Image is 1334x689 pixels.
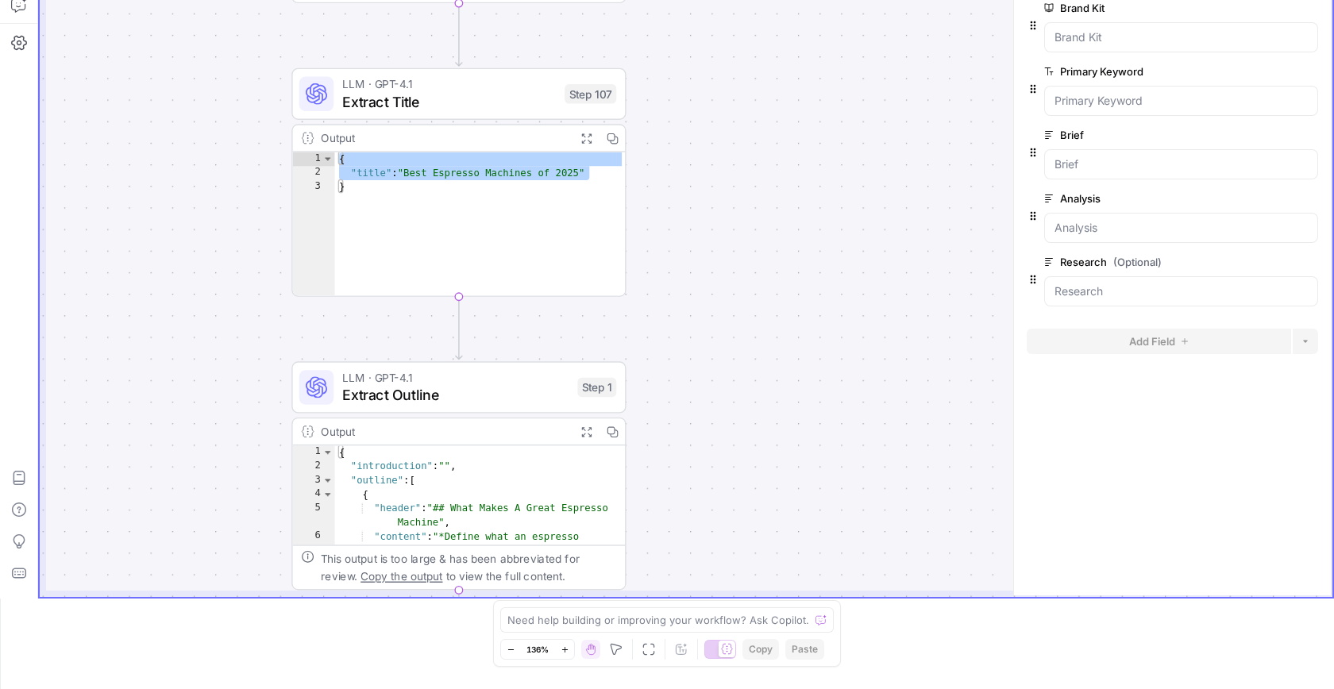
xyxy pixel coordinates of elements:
label: Analysis [1044,191,1228,206]
span: Toggle code folding, rows 4 through 7 [322,487,333,502]
g: Edge from step_107 to step_1 [456,297,462,360]
span: Toggle code folding, rows 1 through 9 [322,445,333,460]
span: Paste [792,642,818,656]
span: Extract Outline [342,384,569,406]
label: Research [1044,254,1228,270]
button: Paste [785,639,824,660]
div: Step 1 [577,378,616,397]
div: 2 [293,166,335,180]
div: 2 [293,460,335,474]
input: Analysis [1054,220,1308,236]
div: Step 107 [565,84,616,103]
span: Extract Title [342,90,556,112]
span: 136% [526,643,549,656]
input: Primary Keyword [1054,93,1308,109]
div: This output is too large & has been abbreviated for review. to view the full content. [321,550,616,584]
div: 5 [293,502,335,529]
span: LLM · GPT-4.1 [342,369,569,387]
label: Primary Keyword [1044,64,1228,79]
span: (Optional) [1113,254,1162,270]
div: 3 [293,180,335,194]
label: Brief [1044,127,1228,143]
span: Toggle code folding, rows 3 through 8 [322,474,333,488]
span: LLM · GPT-4.1 [342,75,556,93]
span: Copy the output [360,570,442,583]
div: 1 [293,152,335,167]
g: Edge from step_139 to step_107 [456,3,462,66]
button: Copy [742,639,779,660]
div: 3 [293,474,335,488]
input: Brief [1054,156,1308,172]
button: Add Field [1027,329,1291,354]
div: LLM · GPT-4.1Extract TitleStep 107Output{ "title":"Best Espresso Machines of 2025"} [291,68,626,297]
input: Brand Kit [1054,29,1308,45]
input: Research [1054,283,1308,299]
span: Copy [749,642,773,656]
div: Output [321,129,567,147]
div: 1 [293,445,335,460]
div: Output [321,423,567,441]
div: 4 [293,487,335,502]
div: LLM · GPT-4.1Extract OutlineStep 1Output{ "introduction":"", "outline":[ { "header":"## What Make... [291,361,626,590]
span: Toggle code folding, rows 1 through 3 [322,152,333,167]
span: Add Field [1129,333,1175,349]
